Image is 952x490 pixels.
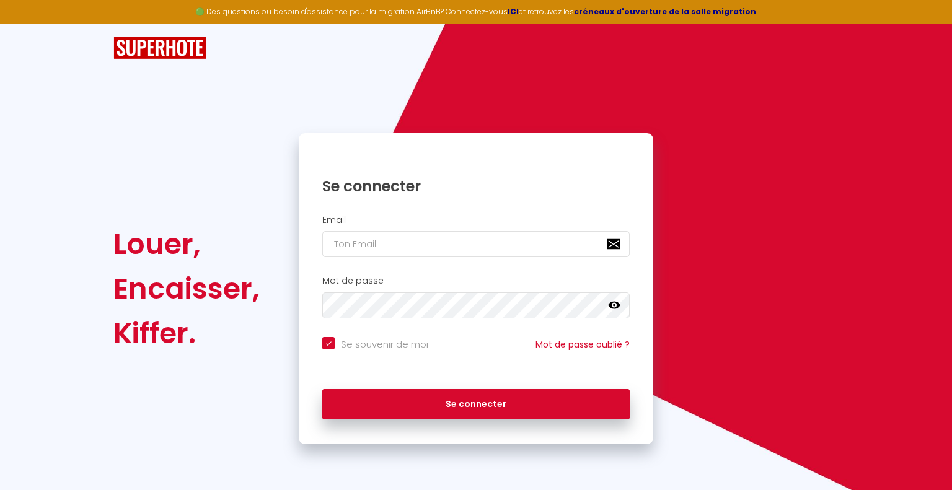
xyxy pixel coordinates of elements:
div: Louer, [113,222,260,266]
div: Encaisser, [113,266,260,311]
a: Mot de passe oublié ? [535,338,630,351]
div: Kiffer. [113,311,260,356]
input: Ton Email [322,231,630,257]
img: SuperHote logo [113,37,206,59]
h2: Mot de passe [322,276,630,286]
a: ICI [508,6,519,17]
button: Se connecter [322,389,630,420]
a: créneaux d'ouverture de la salle migration [574,6,756,17]
h1: Se connecter [322,177,630,196]
h2: Email [322,215,630,225]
